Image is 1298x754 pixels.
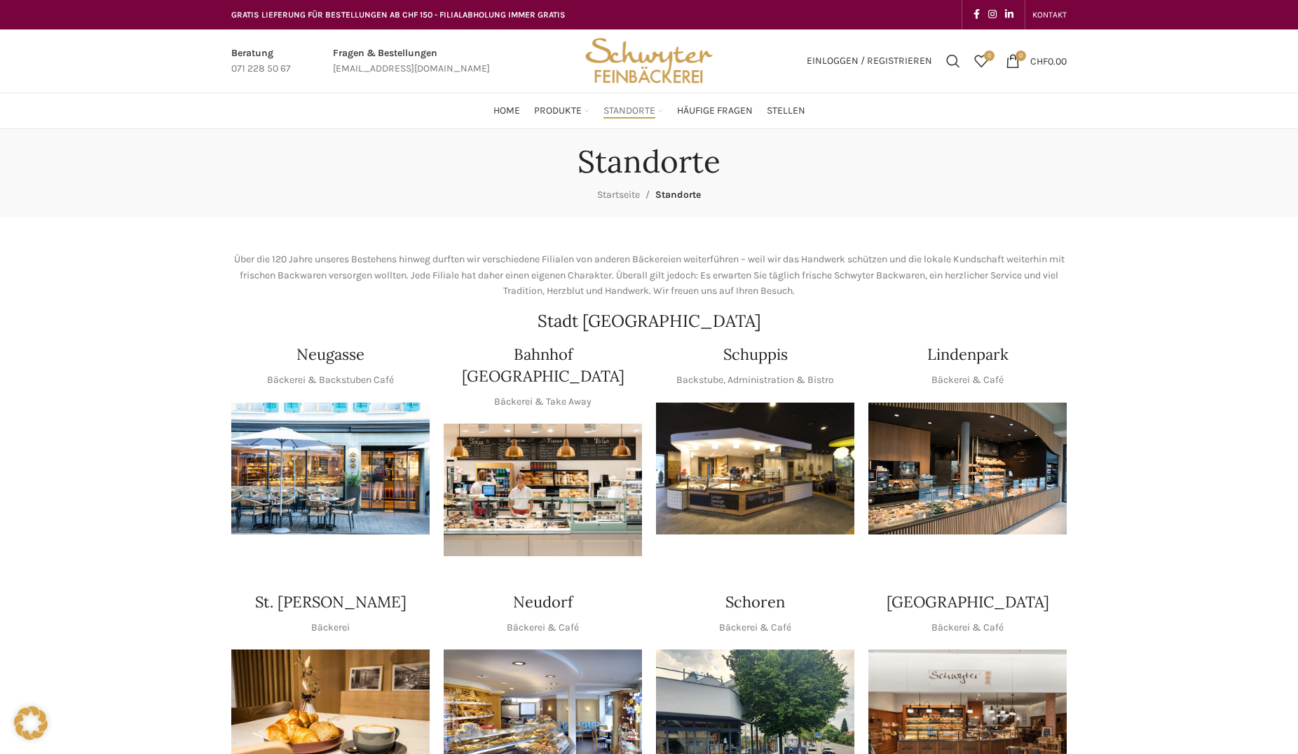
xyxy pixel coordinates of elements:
img: Bäckerei Schwyter [580,29,718,93]
span: Standorte [603,105,655,118]
a: Startseite [597,189,640,201]
div: Main navigation [224,97,1074,125]
p: Bäckerei [311,620,350,635]
h4: Lindenpark [927,344,1009,365]
span: Home [493,105,520,118]
bdi: 0.00 [1030,55,1067,67]
p: Bäckerei & Backstuben Café [267,372,394,388]
a: Produkte [534,97,589,125]
p: Bäckerei & Café [507,620,579,635]
p: Bäckerei & Café [719,620,791,635]
p: Über die 120 Jahre unseres Bestehens hinweg durften wir verschiedene Filialen von anderen Bäckere... [231,252,1067,299]
a: 0 [967,47,995,75]
a: KONTAKT [1032,1,1067,29]
div: 1 / 1 [444,424,642,556]
a: Stellen [767,97,805,125]
h1: Standorte [578,143,720,180]
a: Suchen [939,47,967,75]
h4: Neudorf [513,591,573,613]
a: Infobox link [231,46,291,77]
p: Bäckerei & Take Away [494,394,592,410]
span: CHF [1030,55,1048,67]
a: 0 CHF0.00 [999,47,1074,75]
h4: Schuppis [723,344,788,365]
span: Einloggen / Registrieren [807,56,932,66]
h4: Bahnhof [GEOGRAPHIC_DATA] [444,344,642,387]
span: KONTAKT [1032,10,1067,20]
div: Meine Wunschliste [967,47,995,75]
h4: Neugasse [296,344,364,365]
span: Standorte [655,189,701,201]
a: Instagram social link [984,5,1001,25]
div: 1 / 1 [231,403,430,535]
span: Häufige Fragen [677,105,753,118]
h4: [GEOGRAPHIC_DATA] [887,591,1049,613]
span: Produkte [534,105,582,118]
span: GRATIS LIEFERUNG FÜR BESTELLUNGEN AB CHF 150 - FILIALABHOLUNG IMMER GRATIS [231,10,566,20]
img: 150130-Schwyter-013 [656,403,854,535]
a: Linkedin social link [1001,5,1018,25]
p: Bäckerei & Café [931,372,1004,388]
a: Facebook social link [969,5,984,25]
span: 0 [1016,51,1026,61]
a: Häufige Fragen [677,97,753,125]
img: Neugasse [231,403,430,535]
div: 1 / 1 [868,403,1067,535]
h2: Stadt [GEOGRAPHIC_DATA] [231,313,1067,330]
a: Site logo [580,54,718,66]
a: Home [493,97,520,125]
p: Bäckerei & Café [931,620,1004,635]
a: Einloggen / Registrieren [800,47,939,75]
h4: Schoren [725,591,785,613]
div: Secondary navigation [1025,1,1074,29]
a: Standorte [603,97,663,125]
span: Stellen [767,105,805,118]
img: Bahnhof St. Gallen [444,424,642,556]
p: Backstube, Administration & Bistro [676,372,834,388]
img: 017-e1571925257345 [868,403,1067,535]
a: Infobox link [333,46,490,77]
div: 1 / 1 [656,403,854,535]
span: 0 [984,51,995,61]
h4: St. [PERSON_NAME] [255,591,407,613]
